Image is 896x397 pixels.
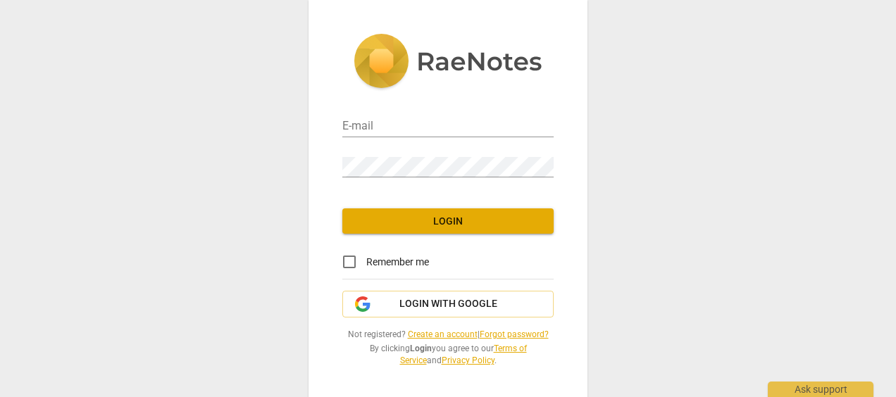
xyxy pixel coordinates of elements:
[342,329,554,341] span: Not registered? |
[399,297,497,311] span: Login with Google
[442,355,494,365] a: Privacy Policy
[400,344,527,365] a: Terms of Service
[480,329,549,339] a: Forgot password?
[354,34,542,92] img: 5ac2273c67554f335776073100b6d88f.svg
[366,255,429,270] span: Remember me
[342,208,554,234] button: Login
[410,344,432,353] b: Login
[342,291,554,317] button: Login with Google
[768,382,873,397] div: Ask support
[342,343,554,366] span: By clicking you agree to our and .
[354,215,542,229] span: Login
[408,329,478,339] a: Create an account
